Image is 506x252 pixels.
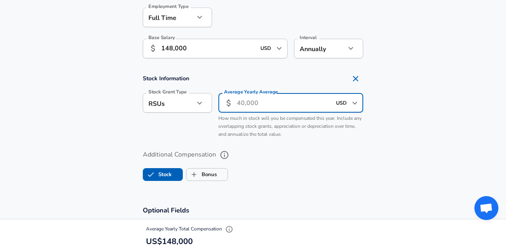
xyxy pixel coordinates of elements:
input: 100,000 [161,39,256,58]
div: RSUs [143,93,194,113]
h3: Optional Fields [143,206,364,215]
span: How much in stock will you be compensated this year. Include any overlapping stock grants, apprec... [218,115,362,137]
input: USD [258,42,274,55]
button: BonusBonus [186,168,228,181]
span: Yearly [244,89,258,95]
span: Stock [143,167,158,182]
button: help [218,148,231,162]
label: Employment Type [148,4,189,9]
span: Average Yearly Total Compensation [146,226,235,232]
span: Bonus [186,167,202,182]
button: Remove Section [348,71,364,87]
label: Base Salary [148,35,175,40]
label: Stock Grant Type [148,89,187,94]
button: Explain Total Compensation [223,223,235,235]
input: USD [334,97,350,109]
button: StockStock [143,168,183,181]
label: Stock [143,167,172,182]
input: 40,000 [237,93,332,113]
button: Open [349,97,360,109]
button: Open [274,43,285,54]
label: Bonus [186,167,217,182]
div: Full Time [143,8,194,27]
label: Additional Compensation [143,148,364,162]
label: Average Average [224,89,278,94]
div: Annually [294,39,346,58]
div: 开放式聊天 [474,196,498,220]
h4: Stock Information [143,71,364,87]
label: Interval [300,35,317,40]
